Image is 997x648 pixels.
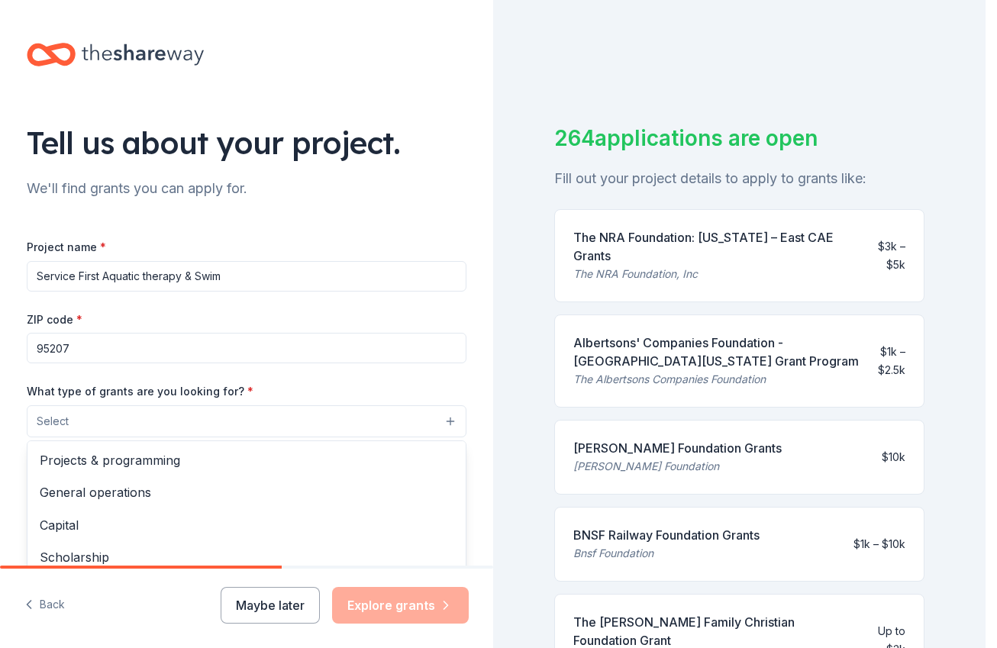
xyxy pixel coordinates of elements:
span: Projects & programming [40,450,453,470]
span: Scholarship [40,547,453,567]
button: Select [27,405,466,437]
div: Select [27,440,466,624]
span: Capital [40,515,453,535]
span: Select [37,412,69,430]
span: General operations [40,482,453,502]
